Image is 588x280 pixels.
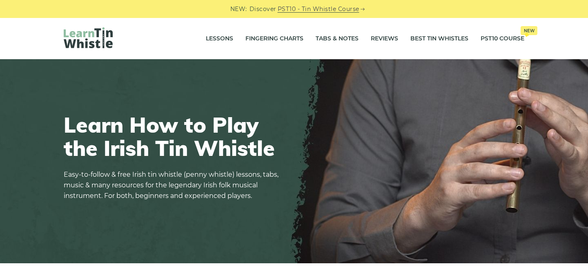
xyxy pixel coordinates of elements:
[64,113,284,160] h1: Learn How to Play the Irish Tin Whistle
[521,26,537,35] span: New
[316,29,359,49] a: Tabs & Notes
[64,169,284,201] p: Easy-to-follow & free Irish tin whistle (penny whistle) lessons, tabs, music & many resources for...
[481,29,524,49] a: PST10 CourseNew
[64,27,113,48] img: LearnTinWhistle.com
[206,29,233,49] a: Lessons
[245,29,303,49] a: Fingering Charts
[410,29,468,49] a: Best Tin Whistles
[371,29,398,49] a: Reviews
